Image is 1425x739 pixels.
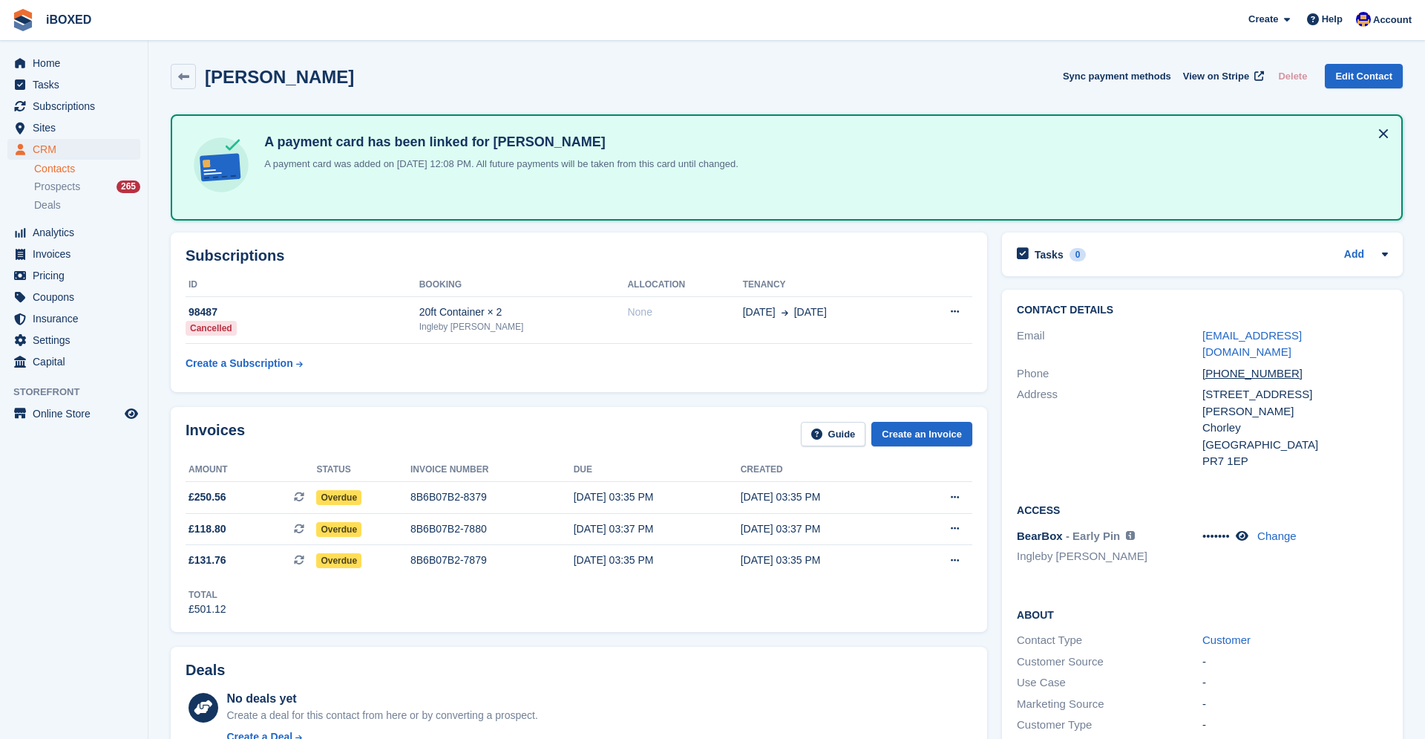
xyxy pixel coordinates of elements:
[741,458,908,482] th: Created
[1356,12,1371,27] img: Noor Rashid
[189,602,226,617] div: £501.12
[1202,420,1388,437] div: Chorley
[1325,64,1403,88] a: Edit Contact
[189,489,226,505] span: £250.56
[13,385,148,400] span: Storefront
[205,67,354,87] h2: [PERSON_NAME]
[7,117,140,138] a: menu
[117,180,140,193] div: 265
[316,553,361,568] span: Overdue
[1017,386,1202,470] div: Address
[1202,530,1230,542] span: •••••••
[186,321,237,336] div: Cancelled
[186,662,225,679] h2: Deals
[226,690,537,708] div: No deals yet
[34,198,61,212] span: Deals
[794,305,827,320] span: [DATE]
[1248,12,1278,27] span: Create
[1017,632,1202,649] div: Contact Type
[186,247,972,264] h2: Subscriptions
[7,403,140,424] a: menu
[189,521,226,537] span: £118.80
[33,351,122,372] span: Capital
[1017,502,1388,517] h2: Access
[186,350,303,377] a: Create a Subscription
[258,134,738,151] h4: A payment card has been linked for [PERSON_NAME]
[1017,305,1388,316] h2: Contact Details
[1202,437,1388,454] div: [GEOGRAPHIC_DATA]
[410,521,574,537] div: 8B6B07B2-7880
[419,273,628,297] th: Booking
[186,356,293,371] div: Create a Subscription
[1183,69,1249,84] span: View on Stripe
[574,458,741,482] th: Due
[1202,634,1251,646] a: Customer
[410,458,574,482] th: Invoice number
[33,308,122,329] span: Insurance
[1202,717,1388,734] div: -
[1066,530,1120,542] span: - Early Pin
[743,305,776,320] span: [DATE]
[7,53,140,74] a: menu
[7,265,140,286] a: menu
[33,117,122,138] span: Sites
[410,553,574,568] div: 8B6B07B2-7879
[33,330,122,351] span: Settings
[316,458,410,482] th: Status
[1017,548,1202,565] li: Ingleby [PERSON_NAME]
[7,96,140,117] a: menu
[1202,453,1388,470] div: PR7 1EP
[410,489,574,505] div: 8B6B07B2-8379
[33,96,122,117] span: Subscriptions
[186,422,245,446] h2: Invoices
[574,521,741,537] div: [DATE] 03:37 PM
[1202,674,1388,691] div: -
[871,422,972,446] a: Create an Invoice
[1257,530,1297,542] a: Change
[419,305,628,320] div: 20ft Container × 2
[741,521,908,537] div: [DATE] 03:37 PM
[419,320,628,333] div: Ingleby [PERSON_NAME]
[7,74,140,95] a: menu
[627,273,742,297] th: Allocation
[186,305,419,320] div: 98487
[189,553,226,568] span: £131.76
[12,9,34,31] img: stora-icon-8386f47178a22dfd0bd8f6a31ec36ba5ce8667c1dd55bd0f319d3a0aa187defe.svg
[1202,696,1388,713] div: -
[1202,386,1388,420] div: [STREET_ADDRESS][PERSON_NAME]
[190,134,252,196] img: card-linked-ebf98d0992dc2aeb22e95c0e3c79077019eb2392cfd83c6a337811c24bc77127.svg
[574,489,741,505] div: [DATE] 03:35 PM
[189,588,226,602] div: Total
[7,351,140,372] a: menu
[33,74,122,95] span: Tasks
[33,139,122,160] span: CRM
[1017,717,1202,734] div: Customer Type
[1017,328,1202,361] div: Email
[34,179,140,195] a: Prospects 265
[33,222,122,243] span: Analytics
[316,490,361,505] span: Overdue
[743,273,911,297] th: Tenancy
[1126,531,1135,540] img: icon-info-grey-7440780725fd019a000dd9b08b2336e03edf1995a4989e88bcd33f0948082b44.svg
[1202,654,1388,671] div: -
[7,222,140,243] a: menu
[1017,530,1063,542] span: BearBox
[741,489,908,505] div: [DATE] 03:35 PM
[1017,654,1202,671] div: Customer Source
[1017,365,1202,382] div: Phone
[186,273,419,297] th: ID
[1017,696,1202,713] div: Marketing Source
[7,244,140,264] a: menu
[801,422,866,446] a: Guide
[7,308,140,329] a: menu
[1373,13,1412,27] span: Account
[1322,12,1343,27] span: Help
[33,244,122,264] span: Invoices
[1063,64,1171,88] button: Sync payment methods
[226,708,537,723] div: Create a deal for this contact from here or by converting a prospect.
[1202,329,1302,359] a: [EMAIL_ADDRESS][DOMAIN_NAME]
[34,162,140,176] a: Contacts
[186,458,316,482] th: Amount
[1035,248,1064,261] h2: Tasks
[7,139,140,160] a: menu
